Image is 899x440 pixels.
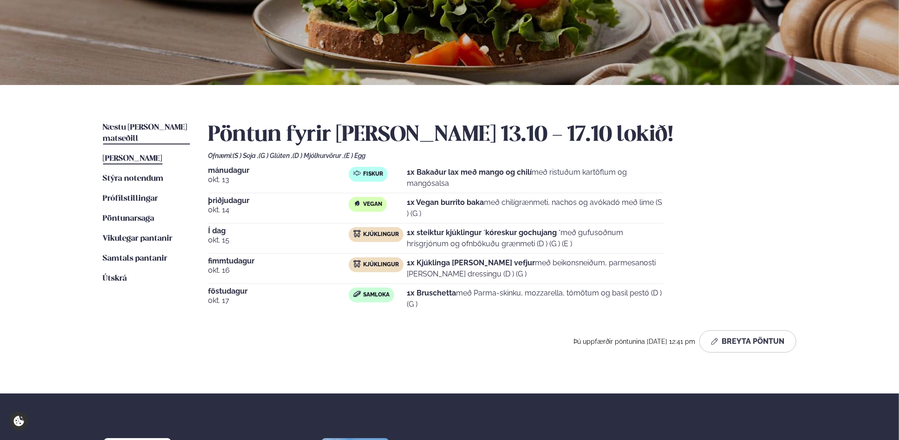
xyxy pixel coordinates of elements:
[353,260,361,268] img: chicken.svg
[208,265,349,276] span: okt. 16
[208,174,349,185] span: okt. 13
[353,200,361,207] img: Vegan.svg
[407,197,664,219] p: með chilígrænmeti, nachos og avókadó með lime (S ) (G )
[103,175,164,183] span: Stýra notendum
[103,193,158,204] a: Prófílstillingar
[103,235,173,243] span: Vikulegar pantanir
[353,170,361,177] img: fish.svg
[407,289,456,297] strong: 1x Bruschetta
[574,338,696,345] span: Þú uppfærðir pöntunina [DATE] 12:41 pm
[103,195,158,203] span: Prófílstillingar
[103,273,127,284] a: Útskrá
[9,412,28,431] a: Cookie settings
[208,152,796,159] div: Ofnæmi:
[407,198,484,207] strong: 1x Vegan burrito baka
[103,275,127,282] span: Útskrá
[363,261,399,269] span: Kjúklingur
[407,258,535,267] strong: 1x Kjúklinga [PERSON_NAME] vefjur
[208,227,349,235] span: Í dag
[345,152,366,159] span: (E ) Egg
[407,257,664,280] p: með beikonsneiðum, parmesanosti [PERSON_NAME] dressingu (D ) (G )
[103,122,190,144] a: Næstu [PERSON_NAME] matseðill
[208,235,349,246] span: okt. 15
[103,153,163,164] a: [PERSON_NAME]
[407,167,664,189] p: með ristuðum kartöflum og mangósalsa
[363,171,383,178] span: Fiskur
[103,213,155,224] a: Pöntunarsaga
[103,215,155,223] span: Pöntunarsaga
[407,228,560,237] strong: 1x steiktur kjúklingur ´kóreskur gochujang ´
[208,197,349,204] span: þriðjudagur
[103,124,188,143] span: Næstu [PERSON_NAME] matseðill
[103,255,168,263] span: Samtals pantanir
[208,288,349,295] span: föstudagur
[103,173,164,184] a: Stýra notendum
[407,168,532,177] strong: 1x Bakaður lax með mango og chilí
[103,233,173,244] a: Vikulegar pantanir
[353,291,361,297] img: sandwich-new-16px.svg
[208,122,796,148] h2: Pöntun fyrir [PERSON_NAME] 13.10 - 17.10 lokið!
[233,152,259,159] span: (S ) Soja ,
[208,204,349,216] span: okt. 14
[363,201,382,208] span: Vegan
[103,155,163,163] span: [PERSON_NAME]
[363,291,390,299] span: Samloka
[208,295,349,306] span: okt. 17
[407,288,664,310] p: með Parma-skinku, mozzarella, tómötum og basil pestó (D ) (G )
[208,257,349,265] span: fimmtudagur
[699,330,796,353] button: Breyta Pöntun
[103,253,168,264] a: Samtals pantanir
[293,152,345,159] span: (D ) Mjólkurvörur ,
[407,227,664,250] p: með gufusoðnum hrísgrjónum og ofnbökuðu grænmeti (D ) (G ) (E )
[208,167,349,174] span: mánudagur
[363,231,399,238] span: Kjúklingur
[353,230,361,237] img: chicken.svg
[259,152,293,159] span: (G ) Glúten ,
